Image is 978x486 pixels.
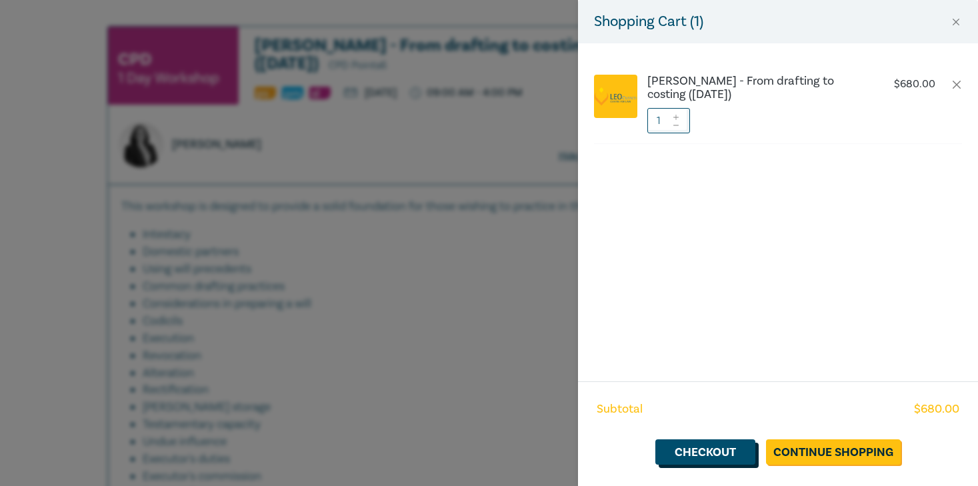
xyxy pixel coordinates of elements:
[894,78,935,91] p: $ 680.00
[914,401,959,418] span: $ 680.00
[647,75,869,101] a: [PERSON_NAME] - From drafting to costing ([DATE])
[597,401,643,418] span: Subtotal
[766,439,901,465] a: Continue Shopping
[950,16,962,28] button: Close
[594,87,637,106] img: logo.png
[594,11,703,33] h5: Shopping Cart ( 1 )
[647,108,690,133] input: 1
[655,439,755,465] a: Checkout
